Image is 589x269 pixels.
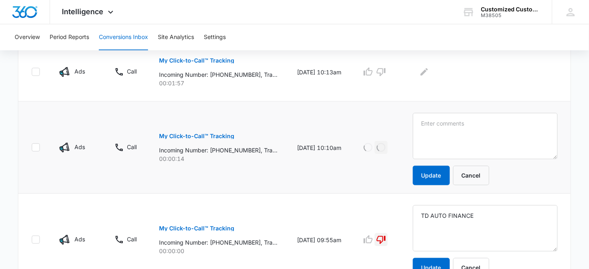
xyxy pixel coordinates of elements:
p: Ads [74,143,85,151]
p: Ads [74,67,85,76]
button: My Click-to-Call™ Tracking [159,219,234,238]
p: Call [127,235,137,243]
button: Cancel [453,166,489,185]
p: Call [127,143,137,151]
button: Overview [15,24,40,50]
button: Settings [204,24,226,50]
button: Period Reports [50,24,89,50]
button: Conversions Inbox [99,24,148,50]
button: My Click-to-Call™ Tracking [159,126,234,146]
button: My Click-to-Call™ Tracking [159,51,234,70]
span: Intelligence [62,7,104,16]
button: Site Analytics [158,24,194,50]
div: account name [481,6,540,13]
p: My Click-to-Call™ Tracking [159,226,234,231]
td: [DATE] 10:13am [287,43,352,102]
p: Incoming Number: [PHONE_NUMBER], Tracking Number: [PHONE_NUMBER], Ring To: [PHONE_NUMBER], Caller... [159,70,277,79]
td: [DATE] 10:10am [287,102,352,194]
p: My Click-to-Call™ Tracking [159,58,234,63]
p: My Click-to-Call™ Tracking [159,133,234,139]
p: Call [127,67,137,76]
p: Ads [74,235,85,243]
p: Incoming Number: [PHONE_NUMBER], Tracking Number: [PHONE_NUMBER], Ring To: [PHONE_NUMBER], Caller... [159,146,277,154]
textarea: TD AUTO FINANCE [413,205,558,252]
p: 00:00:14 [159,154,277,163]
p: 00:01:57 [159,79,277,87]
button: Update [413,166,450,185]
div: account id [481,13,540,18]
button: Edit Comments [418,65,431,78]
p: 00:00:00 [159,247,277,255]
p: Incoming Number: [PHONE_NUMBER], Tracking Number: [PHONE_NUMBER], Ring To: [PHONE_NUMBER], Caller... [159,238,277,247]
